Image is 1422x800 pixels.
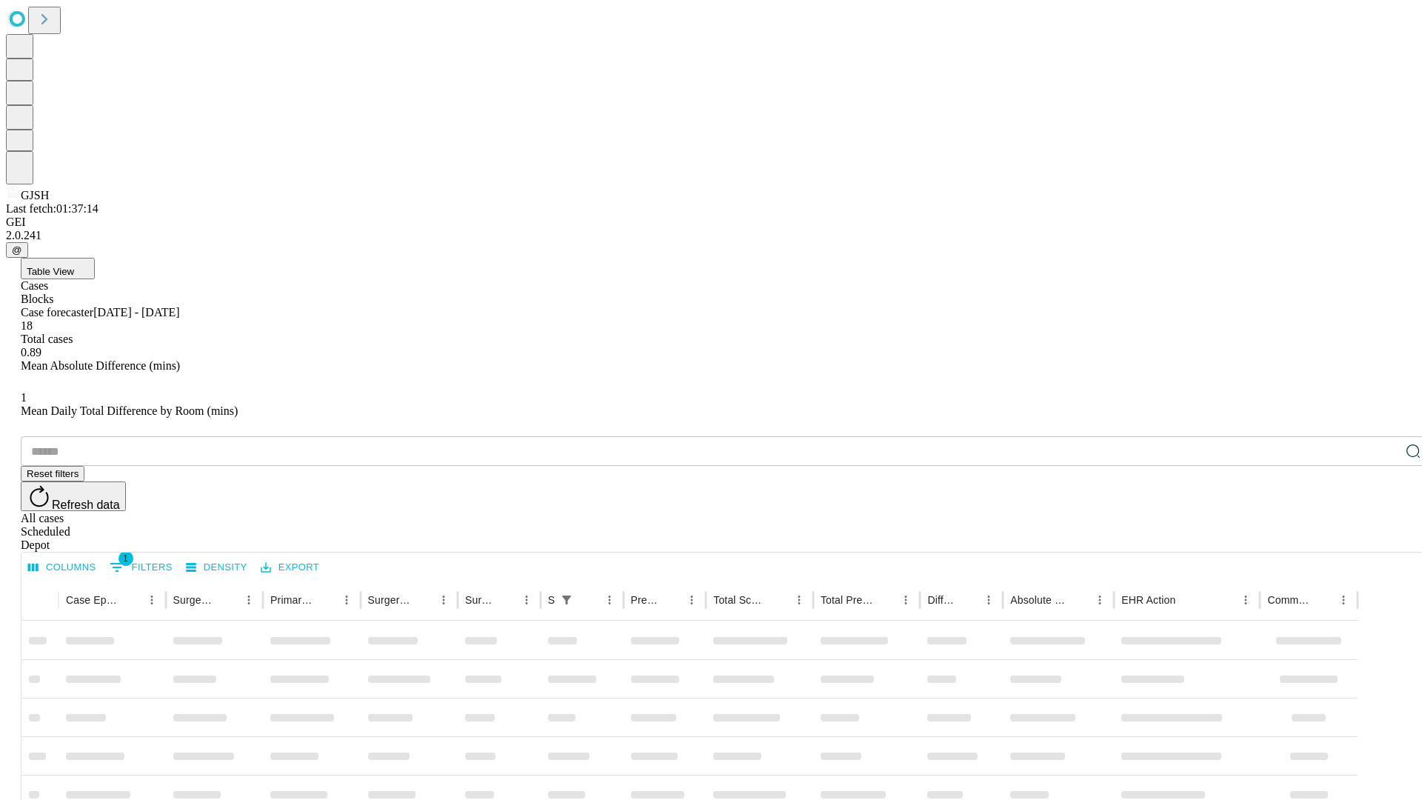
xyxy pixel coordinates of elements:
button: Menu [681,590,702,610]
div: GEI [6,216,1416,229]
button: Menu [1089,590,1110,610]
span: GJSH [21,189,49,201]
button: Sort [121,590,141,610]
div: Surgeon Name [173,594,216,606]
span: @ [12,244,22,256]
button: Density [182,556,251,579]
div: EHR Action [1121,594,1175,606]
span: 0.89 [21,346,41,359]
span: Reset filters [27,468,79,479]
button: Sort [218,590,238,610]
button: Sort [875,590,895,610]
button: Menu [433,590,454,610]
div: Absolute Difference [1010,594,1067,606]
button: Sort [958,590,978,610]
button: Sort [578,590,599,610]
button: Sort [1177,590,1198,610]
div: Surgery Name [368,594,411,606]
button: Menu [895,590,916,610]
div: Primary Service [270,594,313,606]
span: Table View [27,266,74,277]
button: Sort [1312,590,1333,610]
div: Total Scheduled Duration [713,594,767,606]
span: Mean Absolute Difference (mins) [21,359,180,372]
span: 1 [118,551,133,566]
span: 1 [21,391,27,404]
button: Sort [768,590,789,610]
span: Refresh data [52,499,120,511]
button: Show filters [556,590,577,610]
span: Total cases [21,333,73,345]
button: Menu [516,590,537,610]
button: Select columns [24,556,100,579]
button: Menu [1235,590,1256,610]
button: @ [6,242,28,258]
div: Scheduled In Room Duration [548,594,555,606]
button: Refresh data [21,481,126,511]
button: Menu [336,590,357,610]
button: Sort [495,590,516,610]
div: Comments [1267,594,1310,606]
div: Predicted In Room Duration [631,594,660,606]
button: Table View [21,258,95,279]
span: Mean Daily Total Difference by Room (mins) [21,404,238,417]
button: Menu [1333,590,1354,610]
button: Menu [789,590,810,610]
span: [DATE] - [DATE] [93,306,179,319]
button: Sort [1069,590,1089,610]
span: Case forecaster [21,306,93,319]
button: Sort [661,590,681,610]
button: Sort [413,590,433,610]
button: Menu [238,590,259,610]
button: Reset filters [21,466,84,481]
div: Surgery Date [465,594,494,606]
div: Total Predicted Duration [821,594,874,606]
span: 18 [21,319,33,332]
div: Case Epic Id [66,594,119,606]
button: Menu [978,590,999,610]
div: 2.0.241 [6,229,1416,242]
button: Menu [141,590,162,610]
button: Sort [316,590,336,610]
button: Show filters [106,556,176,579]
div: Difference [927,594,956,606]
button: Menu [599,590,620,610]
span: Last fetch: 01:37:14 [6,202,99,215]
div: 1 active filter [556,590,577,610]
button: Export [257,556,323,579]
